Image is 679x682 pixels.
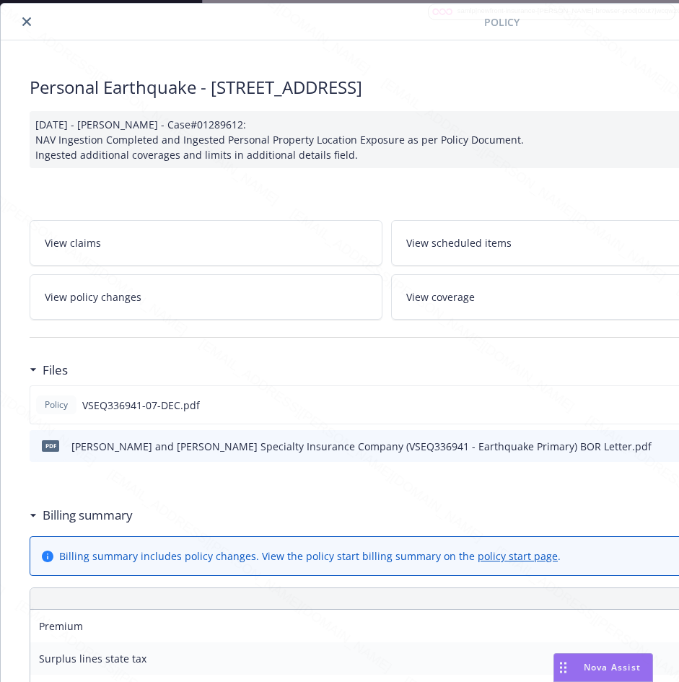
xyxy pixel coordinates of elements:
[30,506,133,525] div: Billing summary
[39,652,146,665] span: Surplus lines state tax
[406,289,475,305] span: View coverage
[30,220,382,266] a: View claims
[30,361,68,380] div: Files
[18,13,35,30] button: close
[82,398,200,413] span: VSEQ336941-07-DEC.pdf
[39,619,83,633] span: Premium
[584,661,641,673] span: Nova Assist
[406,235,512,250] span: View scheduled items
[45,289,141,305] span: View policy changes
[30,274,382,320] a: View policy changes
[553,653,653,682] button: Nova Assist
[59,548,561,564] div: Billing summary includes policy changes. View the policy start billing summary on the .
[478,549,558,563] a: policy start page
[43,506,133,525] h3: Billing summary
[484,14,520,30] span: Policy
[554,654,572,681] div: Drag to move
[42,398,71,411] span: Policy
[43,361,68,380] h3: Files
[45,235,101,250] span: View claims
[42,440,59,451] span: pdf
[71,439,652,454] div: [PERSON_NAME] and [PERSON_NAME] Specialty Insurance Company (VSEQ336941 - Earthquake Primary) BOR...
